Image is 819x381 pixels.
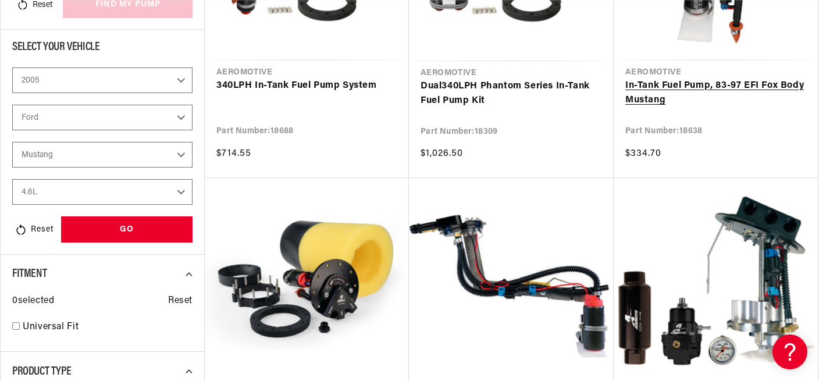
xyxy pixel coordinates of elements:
select: Year [12,67,193,93]
a: Universal Fit [23,320,193,335]
div: Select Your Vehicle [12,41,193,56]
span: Reset [168,294,193,309]
select: Model [12,142,193,168]
select: Engine [12,179,193,205]
a: 340LPH In-Tank Fuel Pump System [216,79,397,94]
a: In-Tank Fuel Pump, 83-97 EFI Fox Body Mustang [625,79,806,108]
select: Make [12,105,193,130]
span: 0 selected [12,294,54,309]
div: Reset [12,216,55,243]
div: GO [61,216,193,243]
span: Product Type [12,366,71,378]
a: Dual340LPH Phantom Series In-Tank Fuel Pump Kit [421,79,602,109]
span: Fitment [12,268,47,280]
